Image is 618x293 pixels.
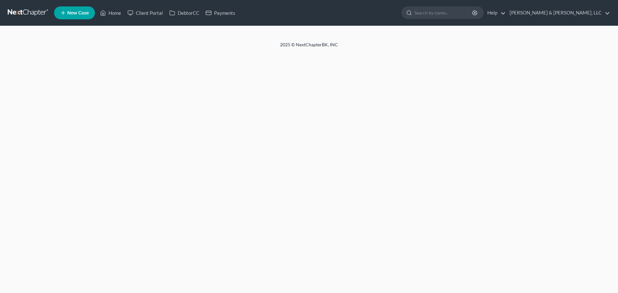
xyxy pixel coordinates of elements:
span: New Case [67,11,89,15]
a: [PERSON_NAME] & [PERSON_NAME], LLC [506,7,610,19]
div: 2025 © NextChapterBK, INC [126,41,492,53]
input: Search by name... [414,7,473,19]
a: Home [97,7,124,19]
a: DebtorCC [166,7,202,19]
a: Payments [202,7,239,19]
a: Client Portal [124,7,166,19]
a: Help [484,7,506,19]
